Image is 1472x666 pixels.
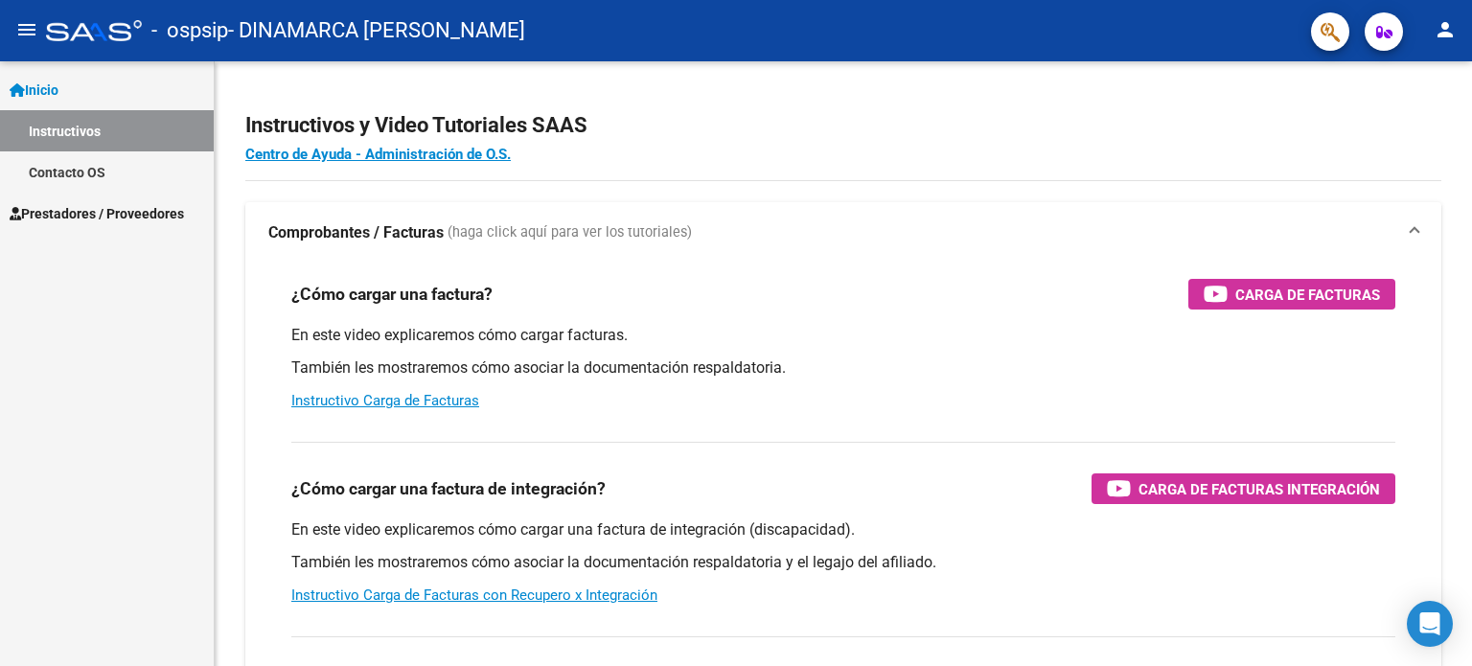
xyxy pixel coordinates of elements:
strong: Comprobantes / Facturas [268,222,444,243]
span: Carga de Facturas [1235,283,1380,307]
h3: ¿Cómo cargar una factura de integración? [291,475,606,502]
h2: Instructivos y Video Tutoriales SAAS [245,107,1441,144]
span: Prestadores / Proveedores [10,203,184,224]
mat-icon: menu [15,18,38,41]
p: En este video explicaremos cómo cargar facturas. [291,325,1395,346]
a: Instructivo Carga de Facturas con Recupero x Integración [291,586,657,604]
button: Carga de Facturas [1188,279,1395,310]
a: Instructivo Carga de Facturas [291,392,479,409]
mat-icon: person [1434,18,1457,41]
a: Centro de Ayuda - Administración de O.S. [245,146,511,163]
p: También les mostraremos cómo asociar la documentación respaldatoria y el legajo del afiliado. [291,552,1395,573]
mat-expansion-panel-header: Comprobantes / Facturas (haga click aquí para ver los tutoriales) [245,202,1441,264]
p: También les mostraremos cómo asociar la documentación respaldatoria. [291,357,1395,379]
p: En este video explicaremos cómo cargar una factura de integración (discapacidad). [291,519,1395,540]
h3: ¿Cómo cargar una factura? [291,281,493,308]
span: - DINAMARCA [PERSON_NAME] [228,10,525,52]
div: Open Intercom Messenger [1407,601,1453,647]
span: Inicio [10,80,58,101]
button: Carga de Facturas Integración [1092,473,1395,504]
span: - ospsip [151,10,228,52]
span: (haga click aquí para ver los tutoriales) [448,222,692,243]
span: Carga de Facturas Integración [1138,477,1380,501]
